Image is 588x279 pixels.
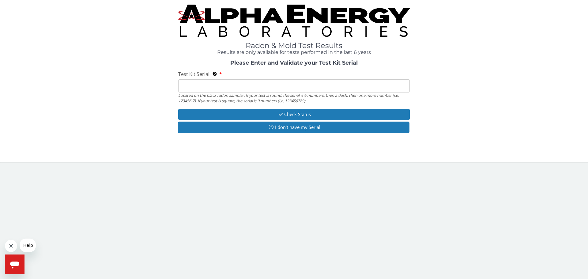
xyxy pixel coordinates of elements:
h4: Results are only available for tests performed in the last 6 years [178,50,410,55]
h1: Radon & Mold Test Results [178,42,410,50]
img: TightCrop.jpg [178,5,410,37]
button: Check Status [178,109,410,120]
iframe: Close message [5,240,17,252]
iframe: Button to launch messaging window [5,254,24,274]
span: Test Kit Serial [178,71,209,77]
iframe: Message from company [20,239,36,252]
div: Located on the black radon sampler. If your test is round, the serial is 6 numbers, then a dash, ... [178,92,410,104]
strong: Please Enter and Validate your Test Kit Serial [230,59,358,66]
button: I don't have my Serial [178,122,409,133]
